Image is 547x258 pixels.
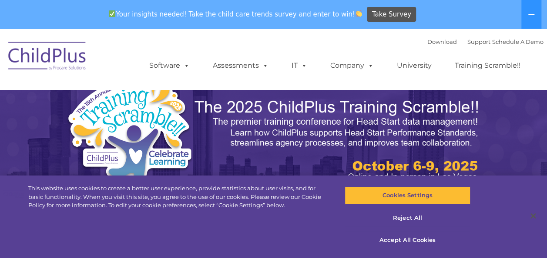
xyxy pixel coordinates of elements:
[4,36,91,79] img: ChildPlus by Procare Solutions
[372,7,411,22] span: Take Survey
[28,184,328,210] div: This website uses cookies to create a better user experience, provide statistics about user visit...
[367,7,416,22] a: Take Survey
[204,57,277,74] a: Assessments
[388,57,440,74] a: University
[121,93,158,99] span: Phone number
[524,206,543,225] button: Close
[121,57,148,64] span: Last name
[356,10,362,17] img: 👏
[467,38,490,45] a: Support
[345,209,470,227] button: Reject All
[492,38,544,45] a: Schedule A Demo
[427,38,544,45] font: |
[345,186,470,205] button: Cookies Settings
[105,6,366,23] span: Your insights needed! Take the child care trends survey and enter to win!
[283,57,316,74] a: IT
[322,57,383,74] a: Company
[109,10,115,17] img: ✅
[141,57,198,74] a: Software
[345,231,470,249] button: Accept All Cookies
[446,57,529,74] a: Training Scramble!!
[427,38,457,45] a: Download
